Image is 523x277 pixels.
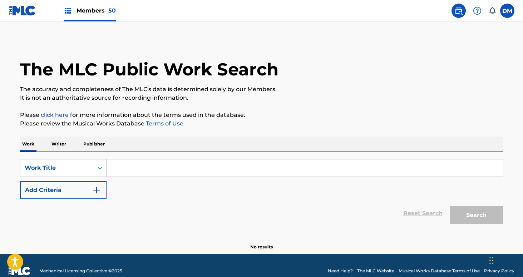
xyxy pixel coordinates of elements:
div: User Menu [500,4,514,18]
img: MLC Logo [9,5,36,16]
p: No results [250,235,273,250]
img: Top Rightsholders [64,6,72,15]
a: Musical Works Database Terms of Use [399,268,480,274]
a: The MLC Website [357,268,394,274]
form: Search Form [20,159,503,228]
img: help [473,6,482,15]
div: Notifications [489,7,496,14]
p: Writer [49,137,68,152]
a: click here [41,112,69,118]
p: The accuracy and completeness of The MLC's data is determined solely by our Members. [20,85,503,94]
span: Mechanical Licensing Collective © 2025 [39,268,122,274]
img: 9d2ae6d4665cec9f34b9.svg [92,186,101,194]
img: logo [9,267,31,275]
a: Public Search [452,4,466,18]
p: Publisher [81,137,107,152]
img: search [454,6,463,15]
h1: The MLC Public Work Search [20,59,278,80]
p: Please for more information about the terms used in the database. [20,111,503,119]
div: Work Title [25,164,89,172]
a: Need Help? [328,268,353,274]
div: Drag [489,250,494,271]
p: It is not an authoritative source for recording information. [20,94,503,102]
a: Terms of Use [144,120,183,127]
span: 50 [108,7,116,14]
div: Help [470,4,484,18]
p: Work [20,137,36,152]
span: Members [77,6,116,15]
iframe: Chat Widget [487,243,523,277]
p: Please review the Musical Works Database [20,119,503,128]
a: Privacy Policy [484,268,514,274]
button: Add Criteria [20,181,107,199]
